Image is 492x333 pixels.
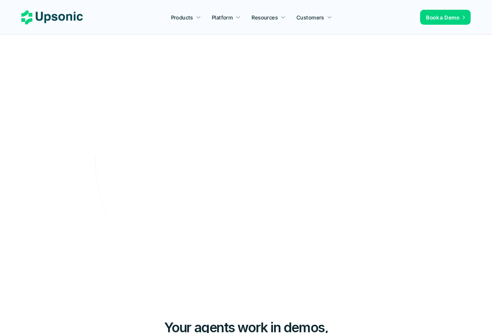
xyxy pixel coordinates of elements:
[124,133,368,155] p: From onboarding to compliance to settlement to autonomous control. Work with %82 more efficiency ...
[115,61,377,111] h2: Agentic AI Platform for FinTech Operations
[297,13,324,21] p: Customers
[420,10,471,25] a: Book a Demo
[157,180,265,199] a: Play with interactive demo
[269,180,335,199] a: Book a Demo
[426,13,459,21] p: Book a Demo
[212,13,233,21] p: Platform
[171,13,193,21] p: Products
[167,184,250,195] p: Play with interactive demo
[167,10,206,24] a: Products
[279,184,319,195] p: Book a Demo
[252,13,278,21] p: Resources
